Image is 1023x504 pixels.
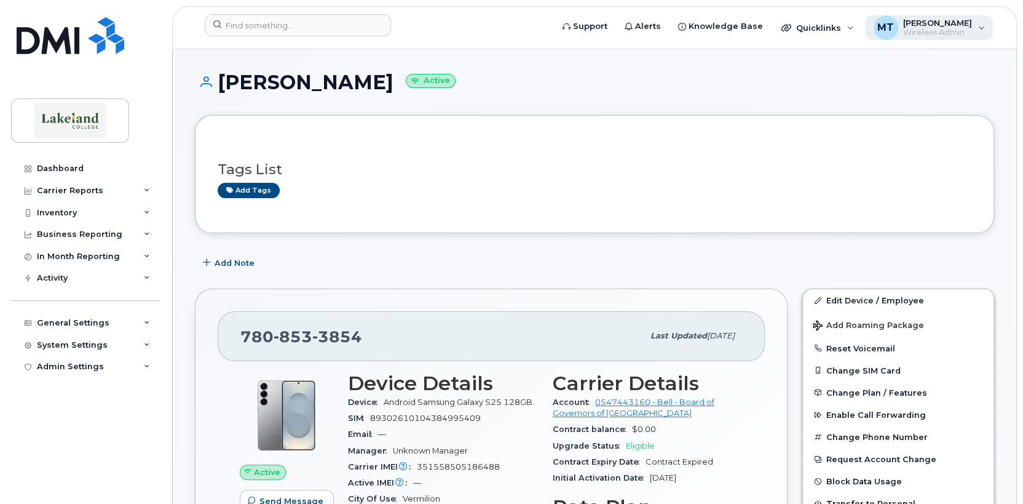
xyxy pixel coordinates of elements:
[417,462,500,471] span: 351558505186488
[803,404,993,426] button: Enable Call Forwarding
[348,372,538,394] h3: Device Details
[553,372,743,394] h3: Carrier Details
[803,337,993,359] button: Reset Voicemail
[348,414,370,423] span: SIM
[384,398,532,407] span: Android Samsung Galaxy S25 128GB
[348,494,403,503] span: City Of Use
[378,430,386,439] span: —
[274,327,312,346] span: 853
[650,473,676,482] span: [DATE]
[813,321,924,332] span: Add Roaming Package
[250,378,323,452] img: s25plus.png
[403,494,440,503] span: Vermilion
[803,470,993,492] button: Block Data Usage
[348,462,417,471] span: Carrier IMEI
[553,398,714,418] a: 0547443160 - Bell - Board of Governors of [GEOGRAPHIC_DATA]
[195,71,994,93] h1: [PERSON_NAME]
[218,183,280,198] a: Add tags
[195,252,265,274] button: Add Note
[240,327,362,346] span: 780
[215,257,255,269] span: Add Note
[803,448,993,470] button: Request Account Change
[650,331,707,340] span: Last updated
[413,478,421,487] span: —
[553,457,646,466] span: Contract Expiry Date
[826,388,927,397] span: Change Plan / Features
[553,398,595,407] span: Account
[646,457,713,466] span: Contract Expired
[370,414,481,423] span: 89302610104384995409
[393,446,468,455] span: Unknown Manager
[406,74,456,88] small: Active
[707,331,735,340] span: [DATE]
[218,162,971,177] h3: Tags List
[312,327,362,346] span: 3854
[348,398,384,407] span: Device
[803,426,993,448] button: Change Phone Number
[553,473,650,482] span: Initial Activation Date
[803,289,993,311] a: Edit Device / Employee
[803,359,993,382] button: Change SIM Card
[632,425,656,434] span: $0.00
[254,466,280,478] span: Active
[803,382,993,404] button: Change Plan / Features
[348,430,378,439] span: Email
[553,425,632,434] span: Contract balance
[348,478,413,487] span: Active IMEI
[626,441,655,450] span: Eligible
[553,441,626,450] span: Upgrade Status
[803,312,993,337] button: Add Roaming Package
[826,410,926,420] span: Enable Call Forwarding
[348,446,393,455] span: Manager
